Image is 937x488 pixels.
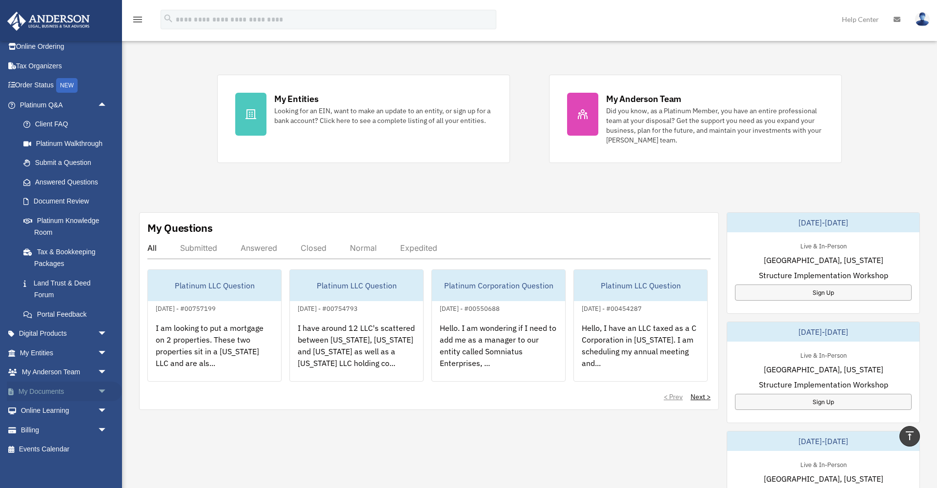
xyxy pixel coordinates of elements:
[350,243,377,253] div: Normal
[14,242,122,273] a: Tax & Bookkeeping Packages
[274,106,492,125] div: Looking for an EIN, want to make an update to an entity, or sign up for a bank account? Click her...
[691,392,711,402] a: Next >
[290,303,366,313] div: [DATE] - #00754793
[7,440,122,459] a: Events Calendar
[759,379,888,390] span: Structure Implementation Workshop
[727,322,919,342] div: [DATE]-[DATE]
[14,134,122,153] a: Platinum Walkthrough
[290,314,423,390] div: I have around 12 LLC's scattered between [US_STATE], [US_STATE] and [US_STATE] as well as a [US_S...
[147,269,282,382] a: Platinum LLC Question[DATE] - #00757199I am looking to put a mortgage on 2 properties. These two ...
[431,269,566,382] a: Platinum Corporation Question[DATE] - #00550688Hello. I am wondering if I need to add me as a man...
[904,430,916,442] i: vertical_align_top
[400,243,437,253] div: Expedited
[574,270,707,301] div: Platinum LLC Question
[432,303,508,313] div: [DATE] - #00550688
[759,269,888,281] span: Structure Implementation Workshop
[764,473,883,485] span: [GEOGRAPHIC_DATA], [US_STATE]
[14,211,122,242] a: Platinum Knowledge Room
[549,75,842,163] a: My Anderson Team Did you know, as a Platinum Member, you have an entire professional team at your...
[606,106,824,145] div: Did you know, as a Platinum Member, you have an entire professional team at your disposal? Get th...
[7,382,122,401] a: My Documentsarrow_drop_down
[289,269,424,382] a: Platinum LLC Question[DATE] - #00754793I have around 12 LLC's scattered between [US_STATE], [US_S...
[132,14,143,25] i: menu
[14,115,122,134] a: Client FAQ
[148,303,224,313] div: [DATE] - #00757199
[793,349,855,360] div: Live & In-Person
[7,343,122,363] a: My Entitiesarrow_drop_down
[432,314,565,390] div: Hello. I am wondering if I need to add me as a manager to our entity called Somniatus Enterprises...
[727,431,919,451] div: [DATE]-[DATE]
[147,243,157,253] div: All
[899,426,920,447] a: vertical_align_top
[432,270,565,301] div: Platinum Corporation Question
[7,76,122,96] a: Order StatusNEW
[14,305,122,324] a: Portal Feedback
[573,269,708,382] a: Platinum LLC Question[DATE] - #00454287Hello, I have an LLC taxed as a C Corporation in [US_STATE...
[98,363,117,383] span: arrow_drop_down
[147,221,213,235] div: My Questions
[764,364,883,375] span: [GEOGRAPHIC_DATA], [US_STATE]
[7,95,122,115] a: Platinum Q&Aarrow_drop_up
[7,37,122,57] a: Online Ordering
[98,420,117,440] span: arrow_drop_down
[14,153,122,173] a: Submit a Question
[98,401,117,421] span: arrow_drop_down
[7,420,122,440] a: Billingarrow_drop_down
[793,240,855,250] div: Live & In-Person
[727,213,919,232] div: [DATE]-[DATE]
[132,17,143,25] a: menu
[14,273,122,305] a: Land Trust & Deed Forum
[98,382,117,402] span: arrow_drop_down
[574,303,650,313] div: [DATE] - #00454287
[7,56,122,76] a: Tax Organizers
[606,93,681,105] div: My Anderson Team
[793,459,855,469] div: Live & In-Person
[301,243,326,253] div: Closed
[7,401,122,421] a: Online Learningarrow_drop_down
[735,285,912,301] a: Sign Up
[14,172,122,192] a: Answered Questions
[56,78,78,93] div: NEW
[148,314,281,390] div: I am looking to put a mortgage on 2 properties. These two properties sit in a [US_STATE] LLC and ...
[241,243,277,253] div: Answered
[217,75,510,163] a: My Entities Looking for an EIN, want to make an update to an entity, or sign up for a bank accoun...
[4,12,93,31] img: Anderson Advisors Platinum Portal
[274,93,318,105] div: My Entities
[7,363,122,382] a: My Anderson Teamarrow_drop_down
[98,324,117,344] span: arrow_drop_down
[7,324,122,344] a: Digital Productsarrow_drop_down
[735,394,912,410] a: Sign Up
[14,192,122,211] a: Document Review
[163,13,174,24] i: search
[915,12,930,26] img: User Pic
[764,254,883,266] span: [GEOGRAPHIC_DATA], [US_STATE]
[180,243,217,253] div: Submitted
[290,270,423,301] div: Platinum LLC Question
[98,343,117,363] span: arrow_drop_down
[148,270,281,301] div: Platinum LLC Question
[574,314,707,390] div: Hello, I have an LLC taxed as a C Corporation in [US_STATE]. I am scheduling my annual meeting an...
[98,95,117,115] span: arrow_drop_up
